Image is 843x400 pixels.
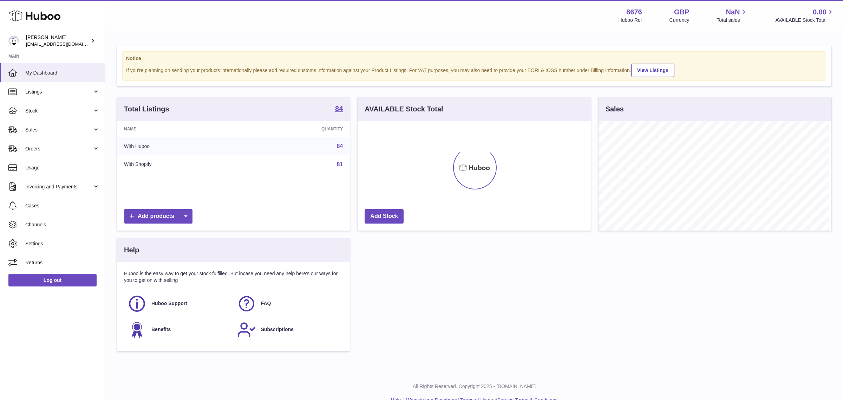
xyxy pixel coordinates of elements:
strong: Notice [126,55,822,62]
h3: Help [124,245,139,255]
th: Name [117,121,243,137]
div: Currency [669,17,690,24]
a: Subscriptions [237,320,340,339]
a: Log out [8,274,97,286]
th: Quantity [243,121,350,137]
a: Add Stock [365,209,404,224]
span: 0.00 [813,7,826,17]
a: Benefits [128,320,230,339]
td: With Huboo [117,137,243,155]
a: 0.00 AVAILABLE Stock Total [775,7,835,24]
span: Channels [25,221,100,228]
a: View Listings [631,64,674,77]
span: Invoicing and Payments [25,183,92,190]
span: Benefits [151,326,171,333]
a: NaN Total sales [717,7,748,24]
p: All Rights Reserved. Copyright 2025 - [DOMAIN_NAME] [111,383,837,390]
strong: 84 [335,105,343,112]
strong: 8676 [626,7,642,17]
h3: AVAILABLE Stock Total [365,104,443,114]
span: Subscriptions [261,326,294,333]
span: Stock [25,108,92,114]
a: FAQ [237,294,340,313]
img: hello@inoby.co.uk [8,36,19,46]
span: Settings [25,240,100,247]
div: If you're planning on sending your products internationally please add required customs informati... [126,63,822,77]
div: Huboo Ref [619,17,642,24]
a: Add products [124,209,192,224]
a: 81 [337,161,343,167]
strong: GBP [674,7,689,17]
span: [EMAIL_ADDRESS][DOMAIN_NAME] [26,41,103,47]
h3: Total Listings [124,104,169,114]
td: With Shopify [117,155,243,174]
span: Cases [25,202,100,209]
span: My Dashboard [25,70,100,76]
div: [PERSON_NAME] [26,34,89,47]
a: Huboo Support [128,294,230,313]
span: Total sales [717,17,748,24]
span: Huboo Support [151,300,187,307]
span: Usage [25,164,100,171]
h3: Sales [606,104,624,114]
span: Listings [25,89,92,95]
a: 84 [335,105,343,114]
p: Huboo is the easy way to get your stock fulfilled. But incase you need any help here's our ways f... [124,270,343,284]
span: Orders [25,146,92,152]
a: 84 [337,143,343,149]
span: Returns [25,259,100,266]
span: AVAILABLE Stock Total [775,17,835,24]
span: Sales [25,127,92,133]
span: NaN [726,7,740,17]
span: FAQ [261,300,271,307]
